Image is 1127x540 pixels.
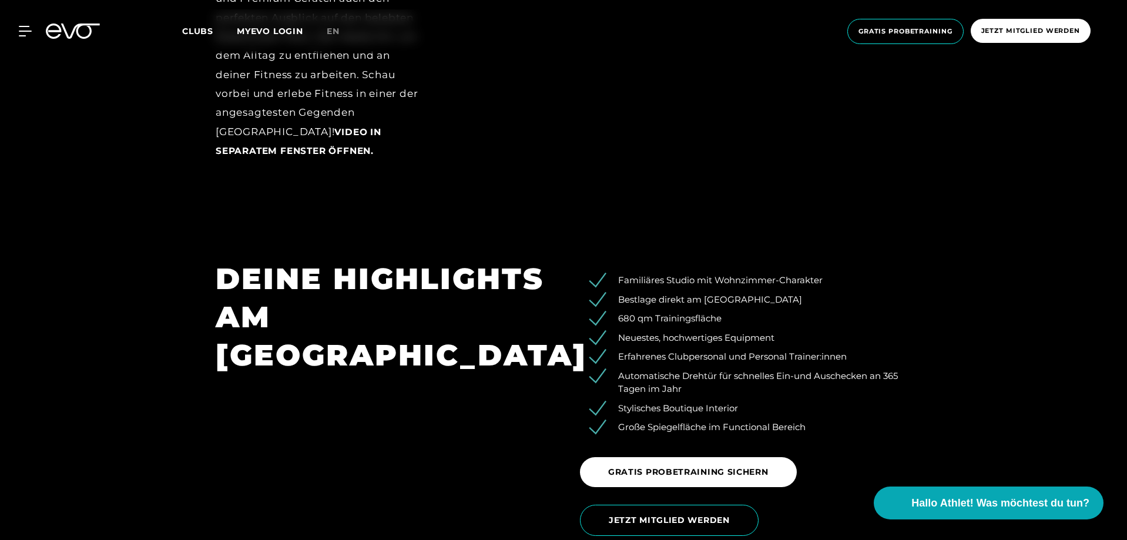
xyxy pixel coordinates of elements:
a: en [327,25,354,38]
a: Video in separatem Fenster öffnen. [216,126,381,156]
span: en [327,26,340,36]
li: Automatische Drehtür für schnelles Ein-und Auschecken an 365 Tagen im Jahr [598,370,911,396]
span: Hallo Athlet! Was möchtest du tun? [911,495,1089,511]
li: Bestlage direkt am [GEOGRAPHIC_DATA] [598,293,911,307]
span: GRATIS PROBETRAINING SICHERN [608,466,769,478]
li: Neuestes, hochwertiges Equipment [598,331,911,345]
a: Clubs [182,25,237,36]
li: Große Spiegelfläche im Functional Bereich [598,421,911,434]
span: JETZT MITGLIED WERDEN [609,514,730,526]
a: Gratis Probetraining [844,19,967,44]
a: GRATIS PROBETRAINING SICHERN [580,448,801,496]
li: 680 qm Trainingsfläche [598,312,911,326]
li: Erfahrenes Clubpersonal und Personal Trainer:innen [598,350,911,364]
span: Clubs [182,26,213,36]
li: Familiäres Studio mit Wohnzimmer-Charakter [598,274,911,287]
li: Stylisches Boutique Interior [598,402,911,415]
h1: DEINE HIGHLIGHTS AM [GEOGRAPHIC_DATA] [216,260,547,374]
button: Hallo Athlet! Was möchtest du tun? [874,487,1103,519]
a: Jetzt Mitglied werden [967,19,1094,44]
a: MYEVO LOGIN [237,26,303,36]
span: Gratis Probetraining [858,26,952,36]
span: Jetzt Mitglied werden [981,26,1080,36]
